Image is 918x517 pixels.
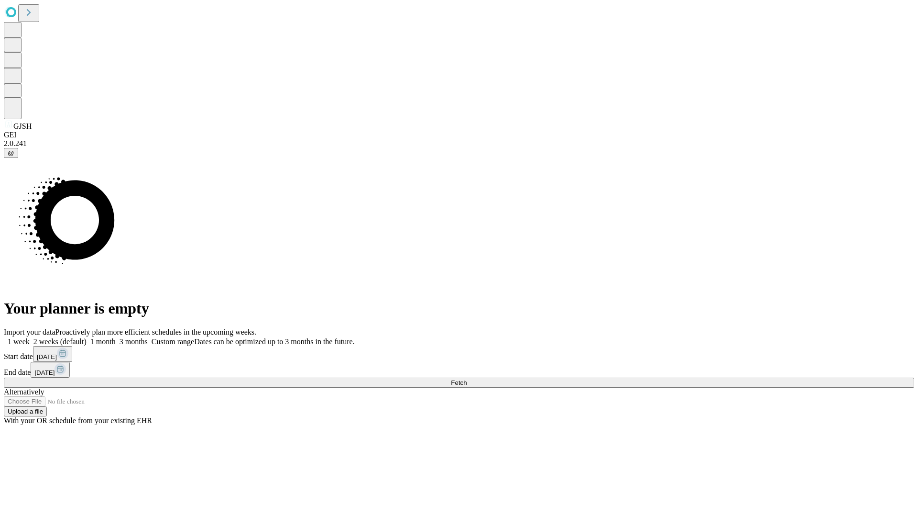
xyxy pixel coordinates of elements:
span: Dates can be optimized up to 3 months in the future. [194,337,354,346]
div: Start date [4,346,914,362]
span: Fetch [451,379,467,386]
span: Custom range [152,337,194,346]
div: End date [4,362,914,378]
button: @ [4,148,18,158]
span: Import your data [4,328,55,336]
div: GEI [4,131,914,139]
button: [DATE] [33,346,72,362]
span: 2 weeks (default) [33,337,87,346]
span: Alternatively [4,388,44,396]
span: 1 month [90,337,116,346]
span: 1 week [8,337,30,346]
button: [DATE] [31,362,70,378]
span: @ [8,149,14,157]
button: Fetch [4,378,914,388]
button: Upload a file [4,406,47,416]
span: [DATE] [34,369,55,376]
span: Proactively plan more efficient schedules in the upcoming weeks. [55,328,256,336]
span: With your OR schedule from your existing EHR [4,416,152,425]
div: 2.0.241 [4,139,914,148]
span: GJSH [13,122,32,130]
span: 3 months [120,337,148,346]
span: [DATE] [37,353,57,360]
h1: Your planner is empty [4,300,914,317]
